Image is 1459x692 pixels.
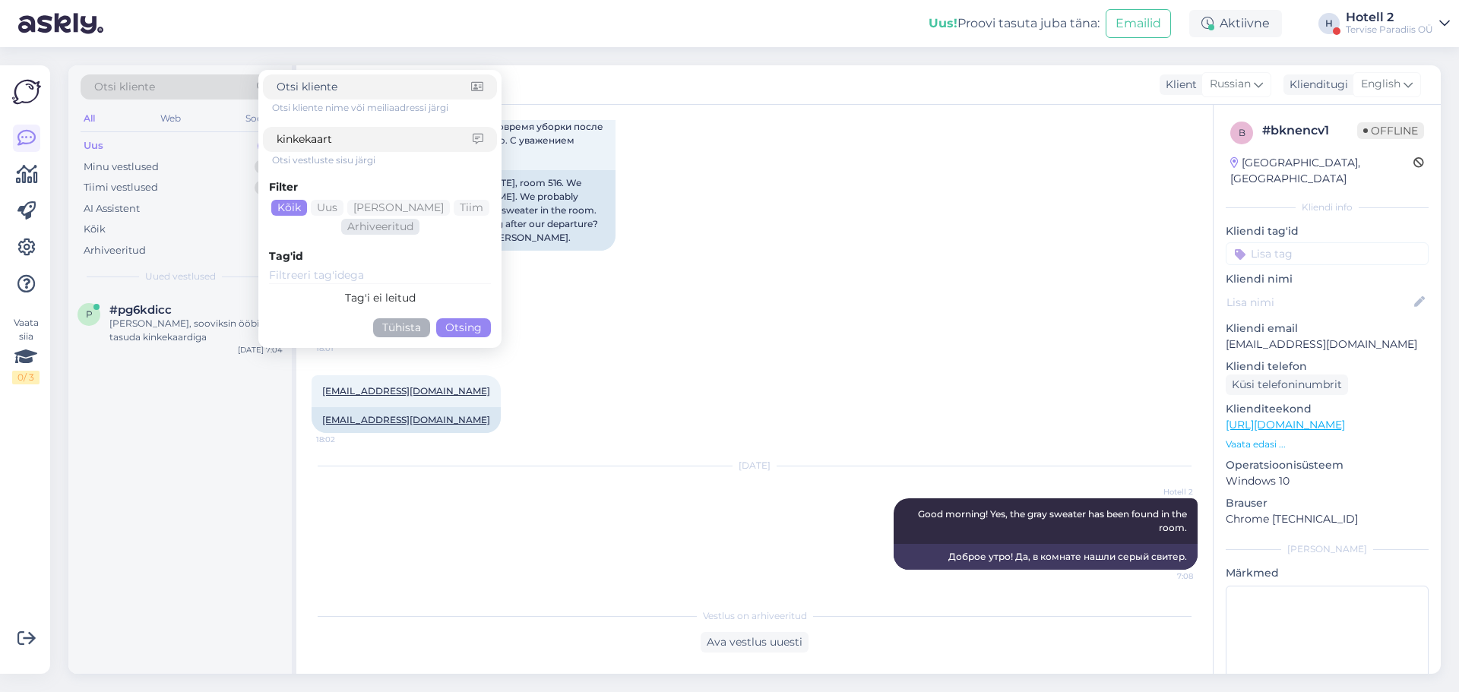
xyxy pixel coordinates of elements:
span: English [1361,76,1400,93]
div: Otsi kliente nime või meiliaadressi järgi [272,101,497,115]
a: [URL][DOMAIN_NAME] [1226,418,1345,431]
a: [EMAIL_ADDRESS][DOMAIN_NAME] [322,385,490,397]
div: [PERSON_NAME], sooviksin ööbimist tasuda kinkekaardiga [109,317,283,344]
span: Vestlus on arhiveeritud [703,609,807,623]
span: 18:01 [316,343,373,354]
span: Hotell 2 [1136,486,1193,498]
span: p [86,308,93,320]
div: AI Assistent [84,201,140,216]
input: Lisa nimi [1226,294,1411,311]
input: Lisa tag [1226,242,1429,265]
p: Windows 10 [1226,473,1429,489]
div: Filter [269,179,491,195]
input: Otsi kliente [277,79,471,95]
div: 0 [255,180,277,195]
div: Proovi tasuta juba täna: [929,14,1100,33]
span: Offline [1357,122,1424,139]
p: Kliendi telefon [1226,359,1429,374]
p: Brauser [1226,495,1429,511]
b: Uus! [929,16,957,30]
div: Ava vestlus uuesti [701,632,809,653]
div: Web [157,109,184,128]
div: # bknencv1 [1262,122,1357,140]
p: Kliendi email [1226,321,1429,337]
div: Vaata siia [12,316,40,384]
p: Märkmed [1226,565,1429,581]
div: Otsi vestluste sisu järgi [272,153,497,167]
span: Uued vestlused [145,270,216,283]
span: Good morning! Yes, the gray sweater has been found in the room. [918,508,1189,533]
div: H [1318,13,1340,34]
div: 0 [255,160,277,175]
div: Доброе утро! Да, в комнате нашли серый свитер. [894,544,1198,570]
div: [DATE] [312,459,1198,472]
p: Vaata edasi ... [1226,438,1429,451]
span: b [1239,127,1245,138]
div: Kõik [84,222,106,237]
div: Küsi telefoninumbrit [1226,374,1348,395]
p: Chrome [TECHNICAL_ID] [1226,511,1429,527]
img: Askly Logo [12,77,41,106]
div: 0 / 3 [12,371,40,384]
a: [EMAIL_ADDRESS][DOMAIN_NAME] [322,414,490,425]
p: [EMAIL_ADDRESS][DOMAIN_NAME] [1226,337,1429,352]
div: Arhiveeritud [84,243,146,258]
div: [PERSON_NAME] [1226,542,1429,556]
div: Minu vestlused [84,160,159,175]
p: Kliendi nimi [1226,271,1429,287]
div: Uus [84,138,103,153]
div: Tiimi vestlused [84,180,158,195]
div: Tag'id [269,248,491,264]
div: Aktiivne [1189,10,1282,37]
input: Otsi vestlustes [277,131,473,147]
div: All [81,109,98,128]
span: Russian [1210,76,1251,93]
div: Klient [1160,77,1197,93]
div: Tervise Paradiis OÜ [1346,24,1433,36]
span: 18:02 [316,434,373,445]
button: Emailid [1106,9,1171,38]
span: #pg6kdicc [109,303,172,317]
p: Operatsioonisüsteem [1226,457,1429,473]
div: Kõik [271,200,307,216]
div: Klienditugi [1283,77,1348,93]
span: Otsi kliente [94,79,155,95]
div: Socials [242,109,280,128]
p: Kliendi tag'id [1226,223,1429,239]
div: 1 [258,138,277,153]
div: [GEOGRAPHIC_DATA], [GEOGRAPHIC_DATA] [1230,155,1413,187]
p: Klienditeekond [1226,401,1429,417]
span: 7:08 [1136,570,1193,582]
div: Kliendi info [1226,201,1429,214]
div: [DATE] 7:04 [238,344,283,355]
input: Filtreeri tag'idega [269,267,491,284]
a: Hotell 2Tervise Paradiis OÜ [1346,11,1450,36]
div: Hotell 2 [1346,11,1433,24]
